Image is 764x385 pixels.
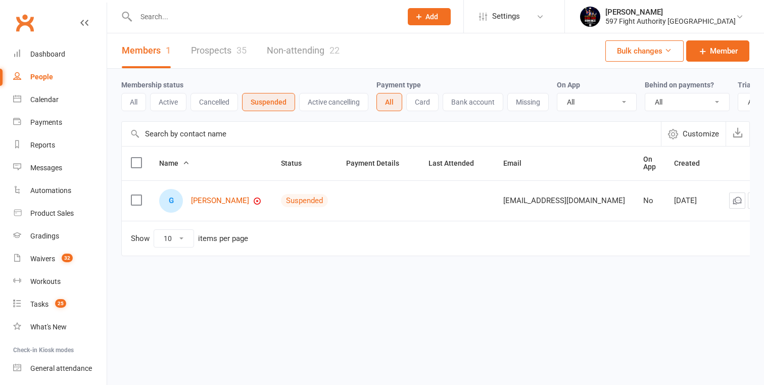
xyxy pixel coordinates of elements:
a: Waivers 32 [13,248,107,270]
div: Show [131,229,248,248]
label: Membership status [121,81,183,89]
button: Suspended [242,93,295,111]
button: All [376,93,402,111]
a: Prospects35 [191,33,247,68]
a: Tasks 25 [13,293,107,316]
div: People [30,73,53,81]
input: Search by contact name [122,122,661,146]
div: 35 [236,45,247,56]
span: Status [281,159,313,167]
div: 597 Fight Authority [GEOGRAPHIC_DATA] [605,17,736,26]
img: thumb_image1741046124.png [580,7,600,27]
button: Cancelled [190,93,238,111]
span: Email [503,159,533,167]
button: Active cancelling [299,93,368,111]
button: Created [674,157,711,169]
div: 22 [329,45,340,56]
div: No [643,197,656,205]
span: 32 [62,254,73,262]
label: On App [557,81,580,89]
div: [DATE] [674,197,711,205]
a: General attendance kiosk mode [13,357,107,380]
div: 1 [166,45,171,56]
div: Gradings [30,232,59,240]
span: Created [674,159,711,167]
input: Search... [133,10,395,24]
span: 25 [55,299,66,308]
a: Workouts [13,270,107,293]
button: Add [408,8,451,25]
a: Clubworx [12,10,37,35]
div: Workouts [30,277,61,285]
button: Last Attended [428,157,485,169]
a: What's New [13,316,107,339]
div: Dashboard [30,50,65,58]
div: Tasks [30,300,49,308]
a: [PERSON_NAME] [191,197,249,205]
div: General attendance [30,364,92,372]
button: Name [159,157,189,169]
div: Calendar [30,95,59,104]
div: Messages [30,164,62,172]
div: items per page [198,234,248,243]
div: Automations [30,186,71,195]
a: Gradings [13,225,107,248]
div: Suspended [281,194,328,207]
button: Bulk changes [605,40,684,62]
button: All [121,93,146,111]
button: Bank account [443,93,503,111]
span: Last Attended [428,159,485,167]
span: Settings [492,5,520,28]
a: Payments [13,111,107,134]
div: Payments [30,118,62,126]
span: Add [425,13,438,21]
a: Member [686,40,749,62]
label: Payment type [376,81,421,89]
button: Missing [507,93,549,111]
a: Messages [13,157,107,179]
a: Non-attending22 [267,33,340,68]
a: Dashboard [13,43,107,66]
span: [EMAIL_ADDRESS][DOMAIN_NAME] [503,191,625,210]
div: What's New [30,323,67,331]
a: Calendar [13,88,107,111]
div: Waivers [30,255,55,263]
th: On App [634,147,665,180]
button: Status [281,157,313,169]
a: Automations [13,179,107,202]
div: Product Sales [30,209,74,217]
button: Customize [661,122,726,146]
div: Gene [159,189,183,213]
button: Active [150,93,186,111]
a: People [13,66,107,88]
button: Card [406,93,439,111]
a: Product Sales [13,202,107,225]
label: Behind on payments? [645,81,714,89]
a: Reports [13,134,107,157]
div: Reports [30,141,55,149]
span: Payment Details [346,159,410,167]
span: Customize [683,128,719,140]
button: Payment Details [346,157,410,169]
span: Member [710,45,738,57]
button: Email [503,157,533,169]
div: [PERSON_NAME] [605,8,736,17]
span: Name [159,159,189,167]
a: Members1 [122,33,171,68]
